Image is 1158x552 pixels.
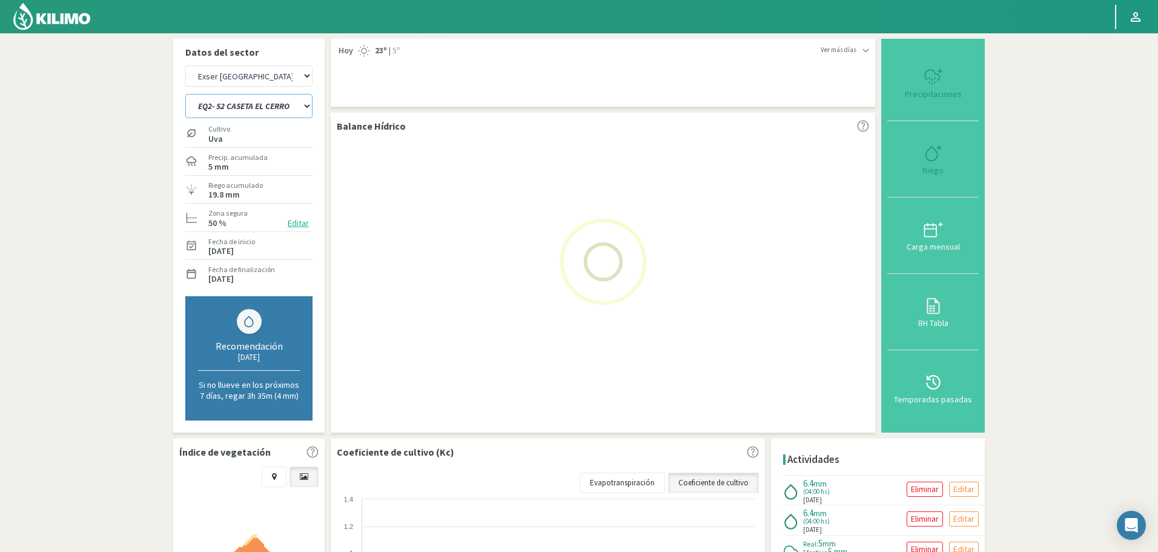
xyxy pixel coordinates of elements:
div: Precipitaciones [891,90,975,98]
span: mm [813,478,827,489]
div: Carga mensual [891,242,975,251]
div: Riego [891,166,975,175]
p: Eliminar [911,482,939,496]
span: 5 [818,537,822,549]
div: BH Tabla [891,319,975,327]
p: Coeficiente de cultivo (Kc) [337,445,454,459]
text: 1.2 [344,523,353,530]
p: Editar [953,482,974,496]
button: Temporadas pasadas [887,350,979,427]
button: Riego [887,121,979,198]
img: Kilimo [12,2,91,31]
h4: Actividades [787,454,839,465]
label: 5 mm [208,163,229,171]
div: Temporadas pasadas [891,395,975,404]
label: 19.8 mm [208,191,240,199]
label: Zona segura [208,208,248,219]
img: Loading... [543,201,664,322]
span: Real: [803,539,818,548]
button: Editar [949,511,979,527]
label: Cultivo [208,124,230,135]
div: [DATE] [198,352,300,362]
span: 6.4 [803,477,813,489]
div: Open Intercom Messenger [1117,511,1146,540]
span: mm [813,508,827,519]
p: Eliminar [911,512,939,526]
button: Eliminar [907,482,943,497]
a: Coeficiente de cultivo [668,473,759,493]
label: Uva [208,135,230,143]
span: [DATE] [803,495,822,505]
label: Precip. acumulada [208,152,268,163]
span: [DATE] [803,525,822,535]
span: Hoy [337,45,353,57]
label: [DATE] [208,247,234,255]
span: (04:00 hs) [803,488,830,495]
button: Editar [284,216,313,230]
span: (04:00 hs) [803,518,830,525]
span: Ver más días [821,45,856,55]
strong: 23º [375,45,387,56]
div: Recomendación [198,340,300,352]
label: Fecha de finalización [208,264,275,275]
span: mm [822,538,836,549]
button: BH Tabla [887,274,979,350]
button: Eliminar [907,511,943,527]
button: Precipitaciones [887,45,979,121]
p: Datos del sector [185,45,313,59]
span: | [389,45,391,57]
label: [DATE] [208,275,234,283]
label: Riego acumulado [208,180,263,191]
span: 6.4 [803,507,813,519]
button: Carga mensual [887,198,979,274]
label: 50 % [208,219,227,227]
p: Editar [953,512,974,526]
label: Fecha de inicio [208,236,255,247]
p: Índice de vegetación [179,445,271,459]
a: Evapotranspiración [580,473,665,493]
p: Si no llueve en los próximos 7 días, regar 3h 35m (4 mm) [198,379,300,401]
p: Balance Hídrico [337,119,406,133]
button: Editar [949,482,979,497]
text: 1.4 [344,496,353,503]
span: 5º [391,45,400,57]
